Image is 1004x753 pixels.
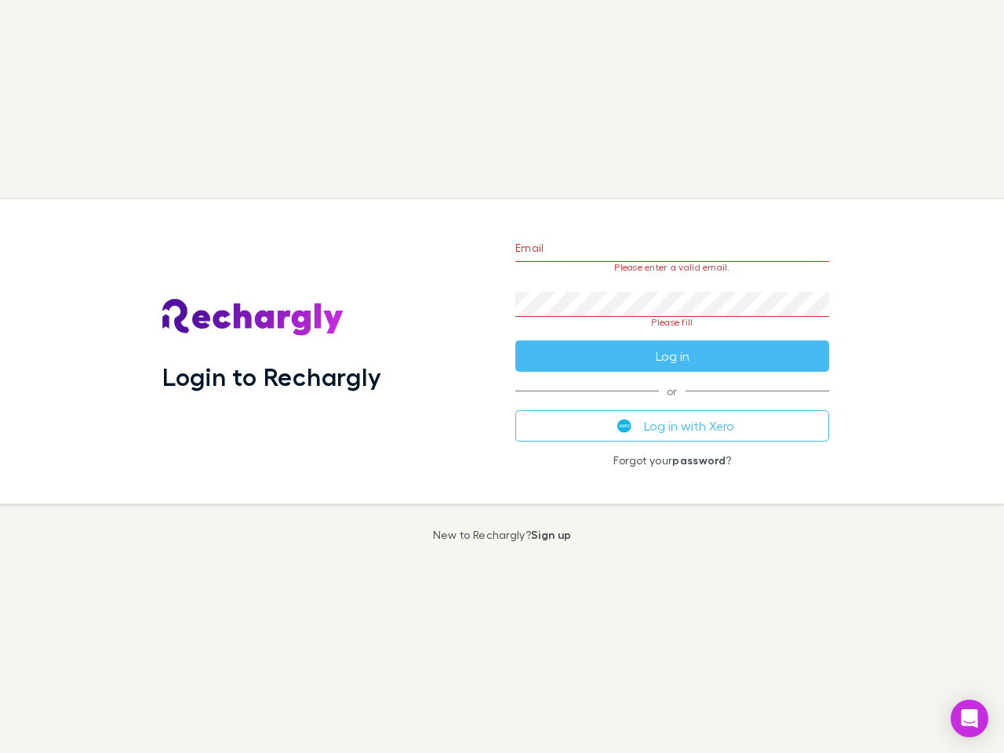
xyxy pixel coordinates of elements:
a: Sign up [531,528,571,541]
p: Please fill [515,317,829,328]
p: Please enter a valid email. [515,262,829,273]
div: Open Intercom Messenger [951,700,988,737]
button: Log in [515,340,829,372]
img: Xero's logo [617,419,631,433]
p: Forgot your ? [515,454,829,467]
img: Rechargly's Logo [162,299,344,336]
a: password [672,453,726,467]
button: Log in with Xero [515,410,829,442]
h1: Login to Rechargly [162,362,381,391]
p: New to Rechargly? [433,529,572,541]
span: or [515,391,829,391]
